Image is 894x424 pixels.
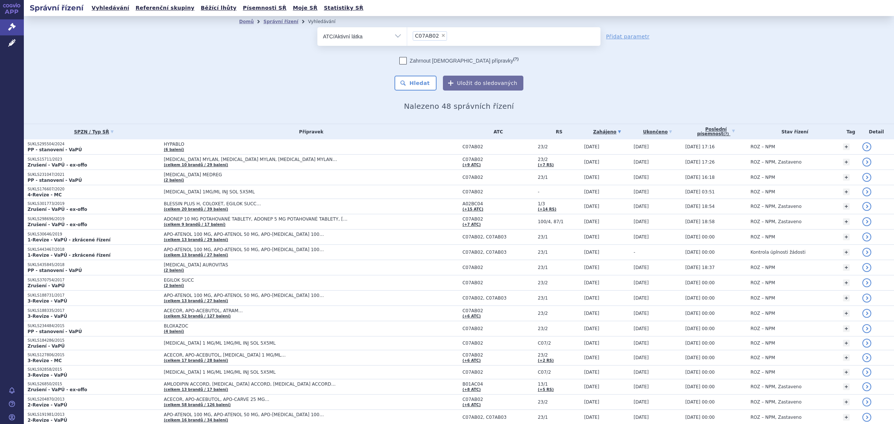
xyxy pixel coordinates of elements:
a: detail [862,382,871,391]
a: + [843,249,850,256]
span: ROZ – NPM [751,370,775,375]
p: SUKLS231047/2021 [28,172,160,177]
span: [DATE] 00:00 [685,415,715,420]
a: (celkem 13 brandů / 27 balení) [164,253,228,257]
strong: Zrušení - VaPÚ - ex-offo [28,387,87,392]
span: C07AB02 [462,308,534,313]
th: Tag [839,124,859,139]
span: [DATE] [584,234,599,240]
th: ATC [459,124,534,139]
span: C07/2 [538,341,580,346]
span: C07AB02 [415,33,439,38]
span: [DATE] [584,219,599,224]
span: [DATE] 03:51 [685,189,715,194]
span: [DATE] 00:00 [685,341,715,346]
strong: PP - stanovení - VaPÚ [28,147,82,152]
span: [DATE] [584,280,599,285]
span: [DATE] [634,355,649,360]
a: + [843,143,850,150]
span: C07AB02 [462,352,534,358]
span: [DATE] [634,265,649,270]
button: Hledat [394,76,437,91]
span: APO-ATENOL 100 MG, APO-ATENOL 50 MG, APO-[MEDICAL_DATA] 100… [164,247,350,252]
a: (+7 ATC) [462,222,481,227]
a: (2 balení) [164,284,184,288]
strong: 2-Revize - VaPÚ [28,402,67,408]
span: 23/2 [538,399,580,405]
span: C07AB02 [462,265,534,270]
p: SUKLS188731/2017 [28,293,160,298]
span: B01AC04 [462,382,534,387]
span: Kontrola úplnosti žádosti [751,250,806,255]
span: [DATE] [584,415,599,420]
a: + [843,310,850,317]
span: C07AB02 [462,157,534,162]
p: SUKLS188335/2017 [28,308,160,313]
a: detail [862,413,871,422]
li: Vyhledávání [308,16,345,27]
span: EGILOK SUCC [164,278,350,283]
span: C07AB02 [462,370,534,375]
span: ROZ – NPM, Zastaveno [751,399,802,405]
a: + [843,218,850,225]
span: 13/1 [538,382,580,387]
th: Přípravek [160,124,459,139]
span: 23/2 [538,326,580,331]
a: + [843,264,850,271]
span: 100/4, 87/1 [538,219,580,224]
span: [DATE] 00:00 [685,384,715,389]
a: detail [862,368,871,377]
a: Zahájeno [584,127,630,137]
a: (2 balení) [164,268,184,272]
span: [DATE] 00:00 [685,295,715,301]
span: 1/3 [538,201,580,206]
a: SPZN / Typ SŘ [28,127,160,137]
strong: 3-Revize - VaPÚ [28,298,67,304]
span: [DATE] [584,189,599,194]
span: C07AB02, C07AB03 [462,234,534,240]
a: (+8 ATC) [462,387,481,392]
a: (celkem 58 brandů / 126 balení) [164,403,231,407]
a: (6 balení) [164,148,184,152]
a: + [843,369,850,376]
span: [DATE] [634,384,649,389]
a: (+6 ATC) [462,358,481,363]
span: 23/2 [538,280,580,285]
a: (celkem 10 brandů / 29 balení) [164,163,228,167]
a: Běžící lhůty [199,3,239,13]
span: - [634,250,635,255]
span: C07AB02, C07AB03 [462,295,534,301]
span: [DATE] 00:00 [685,399,715,405]
span: APO-ATENOL 100 MG, APO-ATENOL 50 MG, APO-[MEDICAL_DATA] 100… [164,412,350,417]
a: (2 balení) [164,178,184,182]
strong: 3-Revize - VaPÚ [28,373,67,378]
span: [DATE] [584,326,599,331]
p: SUKLS176607/2020 [28,187,160,192]
span: [DATE] [634,159,649,165]
p: SUKLS443467/2018 [28,247,160,252]
span: ROZ – NPM, Zastaveno [751,219,802,224]
span: Nalezeno 48 správních řízení [404,102,514,111]
span: [DATE] [584,370,599,375]
p: SUKLS184286/2015 [28,338,160,343]
span: ROZ – NPM, Zastaveno [751,415,802,420]
span: × [441,33,446,38]
span: [DATE] 00:00 [685,280,715,285]
span: [DATE] [634,144,649,149]
span: C07AB02, C07AB03 [462,250,534,255]
span: [DATE] [584,341,599,346]
span: [DATE] [634,399,649,405]
a: + [843,189,850,195]
span: C07AB02 [462,397,534,402]
span: [DATE] [584,250,599,255]
a: detail [862,339,871,348]
span: [DATE] 00:00 [685,355,715,360]
span: APO-ATENOL 100 MG, APO-ATENOL 50 MG, APO-[MEDICAL_DATA] 100… [164,293,350,298]
span: C07AB02, C07AB03 [462,415,534,420]
span: C07AB02 [462,144,534,149]
a: + [843,234,850,240]
span: [MEDICAL_DATA] 1 MG/ML 1MG/ML INJ SOL 5X5ML [164,370,350,375]
span: C07AB02 [462,280,534,285]
p: SUKLS26850/2015 [28,382,160,387]
span: ROZ – NPM [751,326,775,331]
